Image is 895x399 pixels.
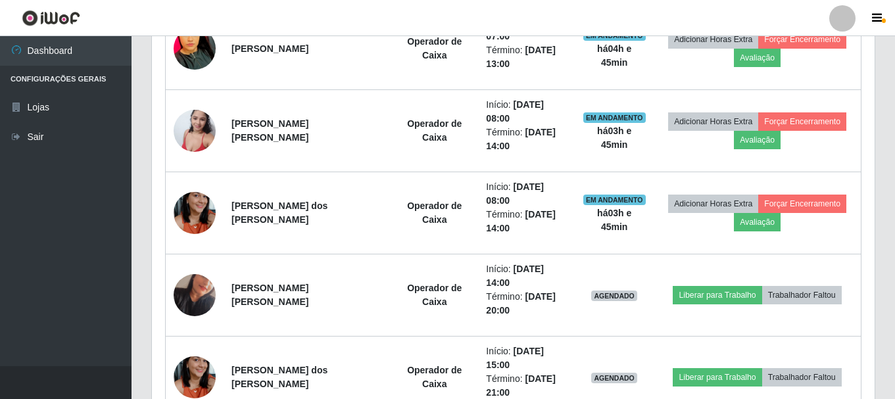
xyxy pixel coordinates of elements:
[174,176,216,250] img: 1704159862807.jpeg
[734,213,781,231] button: Avaliação
[758,30,846,49] button: Forçar Encerramento
[734,131,781,149] button: Avaliação
[758,195,846,213] button: Forçar Encerramento
[486,43,567,71] li: Término:
[583,112,646,123] span: EM ANDAMENTO
[22,10,80,26] img: CoreUI Logo
[486,264,544,288] time: [DATE] 14:00
[174,258,216,333] img: 1724780126479.jpeg
[486,344,567,372] li: Início:
[583,195,646,205] span: EM ANDAMENTO
[231,365,327,389] strong: [PERSON_NAME] dos [PERSON_NAME]
[758,112,846,131] button: Forçar Encerramento
[762,286,842,304] button: Trabalhador Faltou
[407,283,462,307] strong: Operador de Caixa
[407,200,462,225] strong: Operador de Caixa
[673,368,762,387] button: Liberar para Trabalho
[486,346,544,370] time: [DATE] 15:00
[231,283,308,307] strong: [PERSON_NAME] [PERSON_NAME]
[597,126,631,150] strong: há 03 h e 45 min
[174,103,216,158] img: 1743531508454.jpeg
[486,180,567,208] li: Início:
[407,118,462,143] strong: Operador de Caixa
[486,98,567,126] li: Início:
[407,365,462,389] strong: Operador de Caixa
[734,49,781,67] button: Avaliação
[174,3,216,95] img: 1751683294732.jpeg
[486,262,567,290] li: Início:
[231,118,308,143] strong: [PERSON_NAME] [PERSON_NAME]
[668,195,758,213] button: Adicionar Horas Extra
[597,208,631,232] strong: há 03 h e 45 min
[668,112,758,131] button: Adicionar Horas Extra
[597,43,631,68] strong: há 04 h e 45 min
[407,36,462,60] strong: Operador de Caixa
[486,99,544,124] time: [DATE] 08:00
[486,290,567,317] li: Término:
[591,291,637,301] span: AGENDADO
[486,181,544,206] time: [DATE] 08:00
[486,208,567,235] li: Término:
[231,200,327,225] strong: [PERSON_NAME] dos [PERSON_NAME]
[762,368,842,387] button: Trabalhador Faltou
[668,30,758,49] button: Adicionar Horas Extra
[231,43,308,54] strong: [PERSON_NAME]
[673,286,762,304] button: Liberar para Trabalho
[591,373,637,383] span: AGENDADO
[486,126,567,153] li: Término:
